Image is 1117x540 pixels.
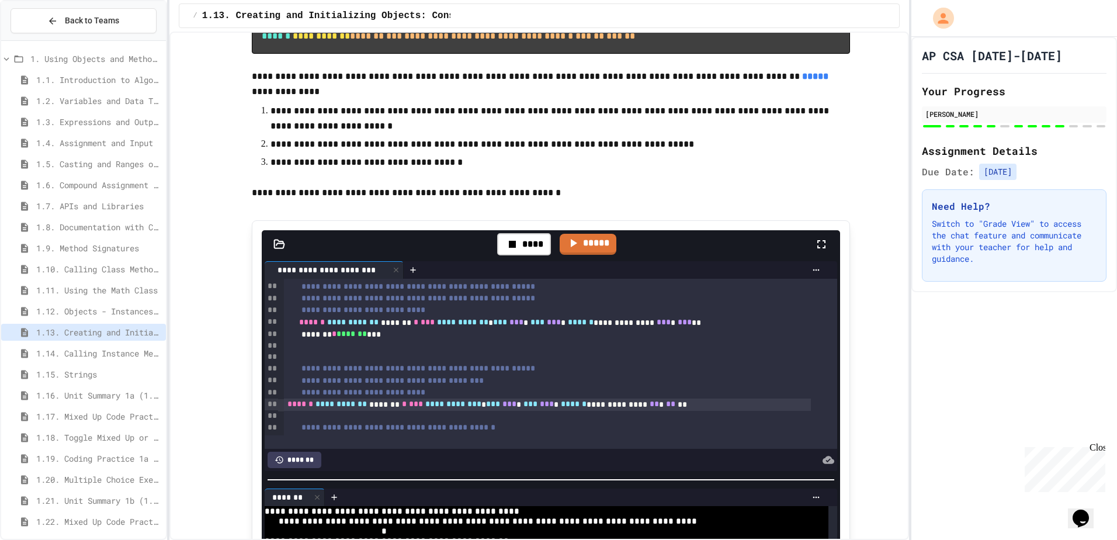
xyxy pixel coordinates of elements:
span: 1.21. Unit Summary 1b (1.7-1.15) [36,494,161,507]
span: 1.11. Using the Math Class [36,284,161,296]
span: 1.10. Calling Class Methods [36,263,161,275]
div: My Account [921,5,957,32]
div: [PERSON_NAME] [925,109,1103,119]
span: 1.22. Mixed Up Code Practice 1b (1.7-1.15) [36,515,161,528]
span: 1. Using Objects and Methods [30,53,161,65]
span: 1.12. Objects - Instances of Classes [36,305,161,317]
span: 1.19. Coding Practice 1a (1.1-1.6) [36,452,161,465]
span: 1.16. Unit Summary 1a (1.1-1.6) [36,389,161,401]
span: [DATE] [979,164,1017,180]
h1: AP CSA [DATE]-[DATE] [922,47,1062,64]
span: 1.14. Calling Instance Methods [36,347,161,359]
span: 1.1. Introduction to Algorithms, Programming, and Compilers [36,74,161,86]
span: 1.9. Method Signatures [36,242,161,254]
h2: Your Progress [922,83,1106,99]
span: / [193,11,197,20]
span: 1.13. Creating and Initializing Objects: Constructors [202,9,499,23]
p: Switch to "Grade View" to access the chat feature and communicate with your teacher for help and ... [932,218,1097,265]
span: 1.15. Strings [36,368,161,380]
span: 1.6. Compound Assignment Operators [36,179,161,191]
iframe: chat widget [1020,442,1105,492]
span: 1.18. Toggle Mixed Up or Write Code Practice 1.1-1.6 [36,431,161,444]
iframe: chat widget [1068,493,1105,528]
div: Chat with us now!Close [5,5,81,74]
span: 1.8. Documentation with Comments and Preconditions [36,221,161,233]
span: 1.4. Assignment and Input [36,137,161,149]
span: Back to Teams [65,15,119,27]
span: 1.7. APIs and Libraries [36,200,161,212]
span: 1.3. Expressions and Output [New] [36,116,161,128]
span: 1.2. Variables and Data Types [36,95,161,107]
h2: Assignment Details [922,143,1106,159]
span: 1.5. Casting and Ranges of Values [36,158,161,170]
span: 1.17. Mixed Up Code Practice 1.1-1.6 [36,410,161,423]
span: 1.13. Creating and Initializing Objects: Constructors [36,326,161,338]
span: 1.20. Multiple Choice Exercises for Unit 1a (1.1-1.6) [36,473,161,486]
h3: Need Help? [932,199,1097,213]
span: Due Date: [922,165,974,179]
button: Back to Teams [11,8,157,33]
